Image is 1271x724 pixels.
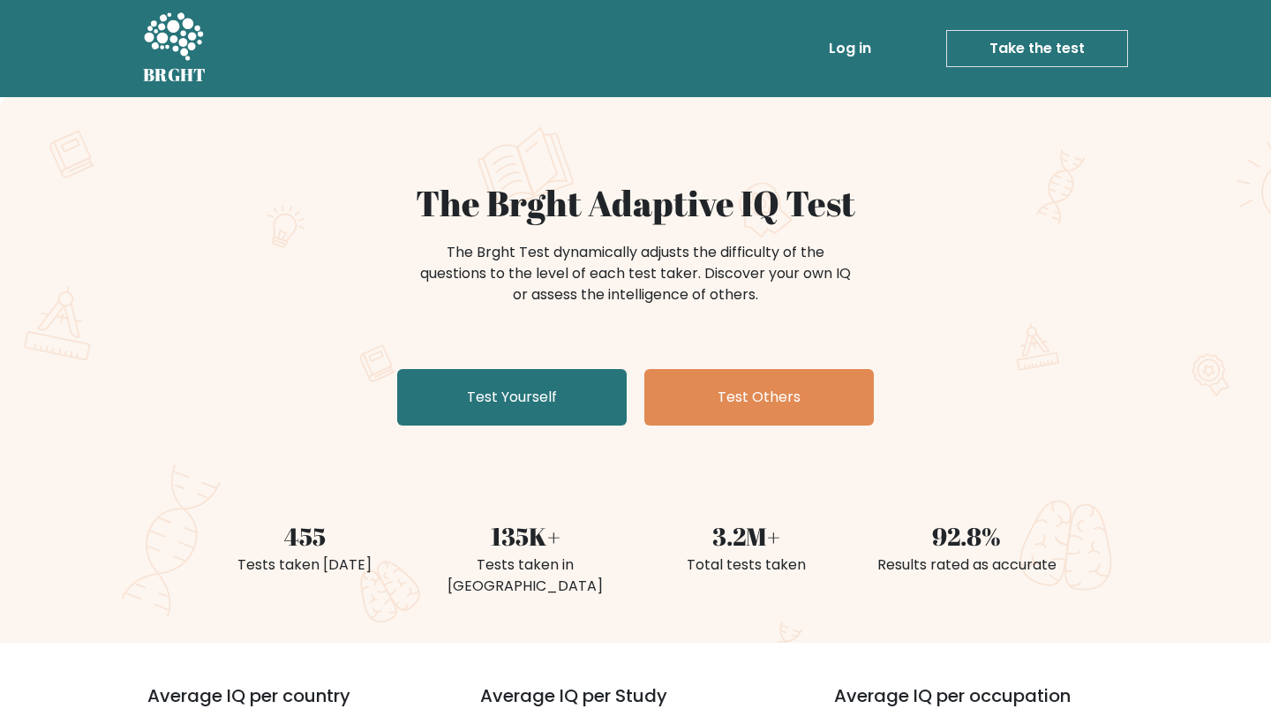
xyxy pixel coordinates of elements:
div: The Brght Test dynamically adjusts the difficulty of the questions to the level of each test take... [415,242,856,305]
div: 135K+ [425,517,625,554]
a: Take the test [946,30,1128,67]
div: Total tests taken [646,554,846,576]
a: Log in [822,31,878,66]
a: BRGHT [143,7,207,90]
a: Test Yourself [397,369,627,426]
div: Tests taken [DATE] [205,554,404,576]
h1: The Brght Adaptive IQ Test [205,182,1066,224]
div: Results rated as accurate [867,554,1066,576]
div: 3.2M+ [646,517,846,554]
h5: BRGHT [143,64,207,86]
div: 92.8% [867,517,1066,554]
a: Test Others [644,369,874,426]
div: 455 [205,517,404,554]
div: Tests taken in [GEOGRAPHIC_DATA] [425,554,625,597]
